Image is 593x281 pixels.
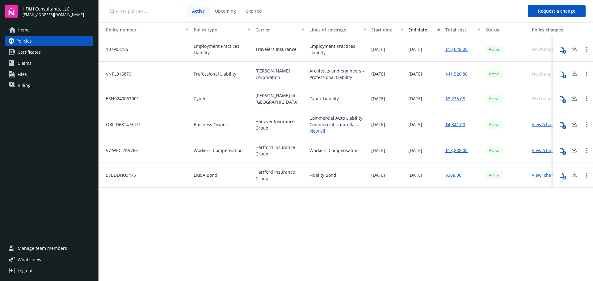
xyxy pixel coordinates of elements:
span: Hartford Insurance Group [255,169,305,182]
a: Open options [583,121,591,128]
span: [DATE] [408,95,422,102]
a: Open options [583,70,591,78]
div: 1 [562,75,566,78]
button: 1 [556,68,568,80]
a: View 1 changes [532,172,561,178]
span: Home [18,25,30,35]
a: Billing [5,81,93,90]
div: No changes [532,71,556,77]
span: [PERSON_NAME] Corporation [255,68,305,81]
div: Carrier [255,27,298,33]
span: ESN0240063901 [101,95,139,102]
span: Active [192,8,205,14]
a: $3,235.08 [445,95,465,102]
button: Carrier [253,22,307,37]
span: Workers' Compensation [194,147,243,154]
span: Claims [18,58,32,68]
span: Certificates [18,47,41,57]
div: Lines of coverage [309,27,360,33]
div: 3 [562,125,566,129]
span: [DATE] [371,95,385,102]
a: Policies [5,36,93,46]
div: Architects and engineers - Professional Liability [309,68,366,81]
span: Business Owners [194,121,229,128]
button: What's new [5,256,51,263]
button: 1 [556,93,568,105]
span: [DATE] [371,147,385,154]
a: Certificates [5,47,93,57]
div: Toggle SortBy [101,27,182,33]
span: Active [488,71,500,77]
button: Policy changes [529,22,568,37]
div: Start date [371,27,397,33]
div: Employment Practices Liability [309,43,366,56]
span: Policies [16,36,32,46]
span: [DATE] [408,46,422,52]
div: Cyber Liability [309,95,339,102]
a: Manage team members [5,243,93,253]
div: Policy changes [532,27,566,33]
button: 3 [556,144,568,157]
div: Log out [18,266,33,276]
div: Policy type [194,27,244,33]
span: HF&H Consultants, LLC [23,6,84,12]
a: Claims [5,58,93,68]
span: Upcoming [215,8,236,14]
button: Total cost [443,22,483,37]
span: Active [488,122,500,127]
button: Status [483,22,529,37]
a: Open options [583,46,591,53]
a: Files [5,69,93,79]
div: 1 [562,50,566,54]
a: $13,838.00 [445,147,468,154]
span: VNPL016870 [101,71,131,77]
span: [DATE] [371,46,385,52]
span: Manage team members [18,243,67,253]
span: [DATE] [408,71,422,77]
div: 3 [562,151,566,155]
button: 1 [556,43,568,56]
span: What ' s new [18,256,41,263]
span: Expired [246,8,262,14]
button: Lines of coverage [307,22,369,37]
div: Commercial Auto Liability, Commercial Umbrella, General Liability, Commercial Property, Employee ... [309,115,366,128]
span: Employment Practices Liability [194,43,250,56]
a: $41,520.88 [445,71,468,77]
div: 1 [562,99,566,103]
a: View 2 changes [532,122,561,127]
a: Open options [583,95,591,102]
button: Request a change [528,5,586,17]
span: 57BDDHU3475 [101,172,136,178]
span: Active [488,96,500,101]
span: Professional Liability [194,71,236,77]
div: Total cost [445,27,474,33]
span: Active [488,47,500,52]
button: End date [406,22,443,37]
div: Workers' Compensation [309,147,359,154]
span: [DATE] [408,147,422,154]
button: Start date [369,22,406,37]
a: View 2 changes [532,147,561,153]
div: Status [486,27,527,33]
span: OBF-D681476-07 [101,121,140,128]
span: Hanover Insurance Group [255,118,305,131]
span: Active [488,148,500,153]
span: [DATE] [408,172,422,178]
input: Filter policies... [106,5,183,17]
div: 2 [562,176,566,180]
div: Fidelity Bond [309,172,336,178]
button: Policy type [191,22,253,37]
span: 57 WEC ZR5765 [101,147,138,154]
div: Policy number [101,27,182,33]
span: Hartford Insurance Group [255,144,305,157]
button: HF&H Consultants, LLC[EMAIL_ADDRESS][DOMAIN_NAME] [23,5,93,18]
a: $13,048.00 [445,46,468,52]
span: Active [488,172,500,178]
span: ERISA Bond [194,172,217,178]
span: Travelers Insurance [255,46,296,52]
span: Files [18,69,27,79]
button: 2 [556,169,568,181]
span: Billing [18,81,31,90]
span: [EMAIL_ADDRESS][DOMAIN_NAME] [23,12,84,18]
span: [DATE] [408,121,422,128]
